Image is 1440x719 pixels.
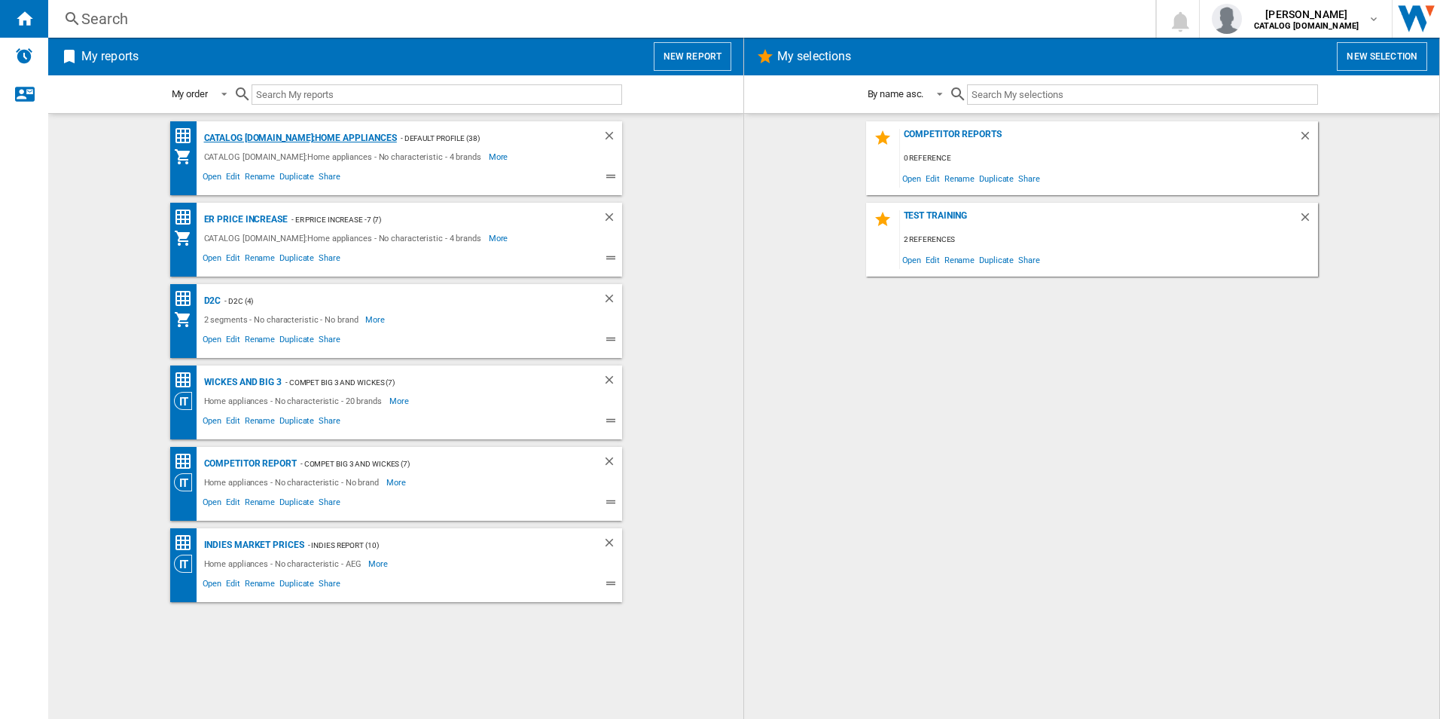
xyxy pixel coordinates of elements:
[603,210,622,229] div: Delete
[316,332,343,350] span: Share
[365,311,387,329] span: More
[224,332,243,350] span: Edit
[977,168,1016,188] span: Duplicate
[277,495,316,513] span: Duplicate
[200,229,489,247] div: CATALOG [DOMAIN_NAME]:Home appliances - No characteristic - 4 brands
[224,251,243,269] span: Edit
[78,42,142,71] h2: My reports
[603,129,622,148] div: Delete
[923,168,942,188] span: Edit
[1254,7,1359,22] span: [PERSON_NAME]
[200,311,366,329] div: 2 segments - No characteristic - No brand
[386,473,408,491] span: More
[603,536,622,555] div: Delete
[200,210,288,229] div: ER Price Increase
[221,292,572,311] div: - D2C (4)
[900,168,924,188] span: Open
[316,495,343,513] span: Share
[224,577,243,595] span: Edit
[200,495,224,513] span: Open
[900,210,1298,231] div: Test training
[243,332,277,350] span: Rename
[243,577,277,595] span: Rename
[900,231,1318,249] div: 2 references
[1212,4,1242,34] img: profile.jpg
[368,555,390,573] span: More
[316,170,343,188] span: Share
[200,251,224,269] span: Open
[316,414,343,432] span: Share
[200,148,489,166] div: CATALOG [DOMAIN_NAME]:Home appliances - No characteristic - 4 brands
[297,454,572,473] div: - COMPET BIG 3 AND WICKES (7)
[252,84,622,105] input: Search My reports
[304,536,572,555] div: - Indies Report (10)
[224,414,243,432] span: Edit
[200,332,224,350] span: Open
[397,129,572,148] div: - Default profile (38)
[1254,21,1359,31] b: CATALOG [DOMAIN_NAME]
[200,473,386,491] div: Home appliances - No characteristic - No brand
[224,170,243,188] span: Edit
[174,392,200,410] div: Category View
[200,292,221,311] div: D2C
[277,577,316,595] span: Duplicate
[174,555,200,573] div: Category View
[174,127,200,145] div: Price Matrix
[316,251,343,269] span: Share
[277,251,316,269] span: Duplicate
[277,170,316,188] span: Duplicate
[174,452,200,471] div: Price Matrix
[200,373,282,392] div: Wickes and Big 3
[1016,168,1042,188] span: Share
[243,251,277,269] span: Rename
[174,371,200,390] div: Price Matrix
[174,473,200,491] div: Category View
[243,495,277,513] span: Rename
[174,289,200,308] div: Price Matrix
[1337,42,1427,71] button: New selection
[174,208,200,227] div: Price Matrix
[967,84,1317,105] input: Search My selections
[200,536,304,555] div: Indies Market Prices
[243,170,277,188] span: Rename
[81,8,1116,29] div: Search
[774,42,854,71] h2: My selections
[200,170,224,188] span: Open
[174,148,200,166] div: My Assortment
[243,414,277,432] span: Rename
[174,534,200,552] div: Price Matrix
[15,47,33,65] img: alerts-logo.svg
[200,577,224,595] span: Open
[603,373,622,392] div: Delete
[1298,129,1318,149] div: Delete
[603,292,622,311] div: Delete
[277,332,316,350] span: Duplicate
[868,88,924,99] div: By name asc.
[200,414,224,432] span: Open
[288,210,572,229] div: - ER Price Increase -7 (7)
[174,229,200,247] div: My Assortment
[942,168,977,188] span: Rename
[654,42,731,71] button: New report
[200,129,397,148] div: CATALOG [DOMAIN_NAME]:Home appliances
[1016,249,1042,270] span: Share
[200,454,297,473] div: Competitor report
[603,454,622,473] div: Delete
[900,249,924,270] span: Open
[900,149,1318,168] div: 0 reference
[900,129,1298,149] div: Competitor reports
[200,392,389,410] div: Home appliances - No characteristic - 20 brands
[1298,210,1318,231] div: Delete
[172,88,208,99] div: My order
[923,249,942,270] span: Edit
[224,495,243,513] span: Edit
[389,392,411,410] span: More
[977,249,1016,270] span: Duplicate
[316,577,343,595] span: Share
[174,311,200,329] div: My Assortment
[200,555,369,573] div: Home appliances - No characteristic - AEG
[277,414,316,432] span: Duplicate
[282,373,572,392] div: - COMPET BIG 3 AND WICKES (7)
[489,148,511,166] span: More
[942,249,977,270] span: Rename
